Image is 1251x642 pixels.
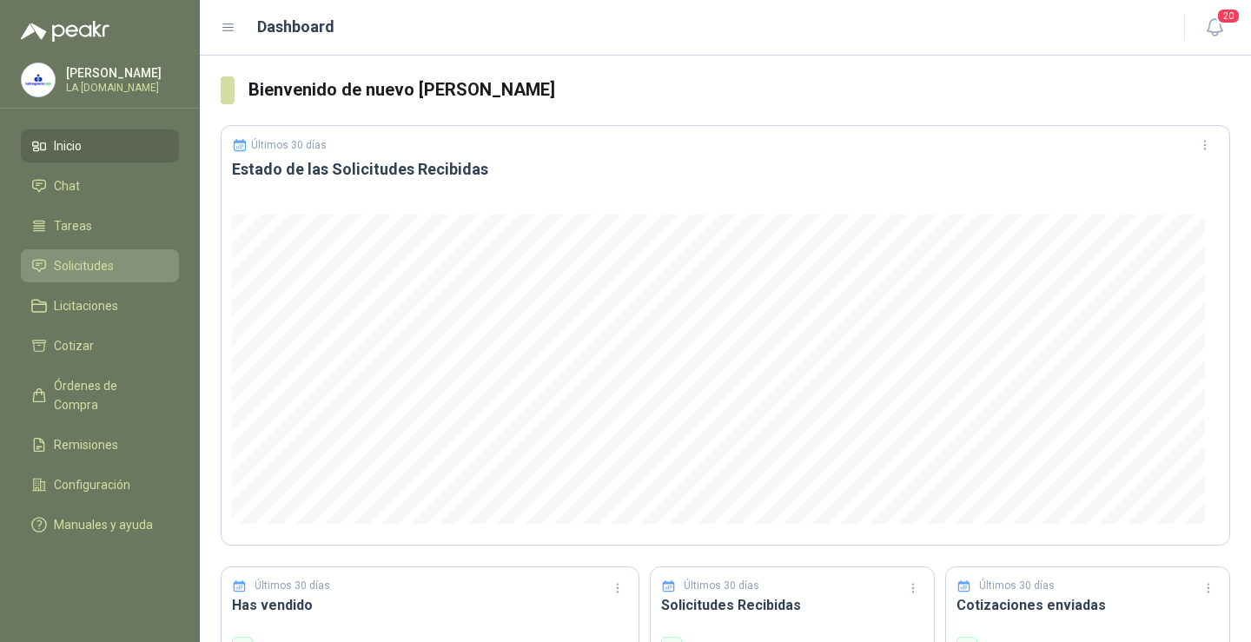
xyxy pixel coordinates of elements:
p: Últimos 30 días [684,578,759,594]
span: Manuales y ayuda [54,515,153,534]
span: Órdenes de Compra [54,376,162,414]
img: Company Logo [22,63,55,96]
a: Órdenes de Compra [21,369,179,421]
a: Cotizar [21,329,179,362]
img: Logo peakr [21,21,109,42]
a: Chat [21,169,179,202]
h3: Cotizaciones enviadas [956,594,1219,616]
p: Últimos 30 días [255,578,330,594]
a: Tareas [21,209,179,242]
span: Chat [54,176,80,195]
span: Tareas [54,216,92,235]
a: Configuración [21,468,179,501]
a: Solicitudes [21,249,179,282]
h3: Estado de las Solicitudes Recibidas [232,159,1219,180]
a: Remisiones [21,428,179,461]
span: 20 [1216,8,1241,24]
a: Inicio [21,129,179,162]
a: Licitaciones [21,289,179,322]
h3: Solicitudes Recibidas [661,594,923,616]
p: Últimos 30 días [251,139,327,151]
button: 20 [1199,12,1230,43]
span: Solicitudes [54,256,114,275]
span: Cotizar [54,336,94,355]
span: Configuración [54,475,130,494]
a: Manuales y ayuda [21,508,179,541]
p: LA [DOMAIN_NAME] [66,83,175,93]
span: Remisiones [54,435,118,454]
h1: Dashboard [257,15,334,39]
span: Licitaciones [54,296,118,315]
h3: Has vendido [232,594,628,616]
p: Últimos 30 días [979,578,1055,594]
h3: Bienvenido de nuevo [PERSON_NAME] [248,76,1230,103]
span: Inicio [54,136,82,156]
p: [PERSON_NAME] [66,67,175,79]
